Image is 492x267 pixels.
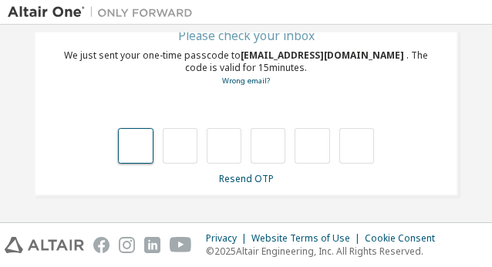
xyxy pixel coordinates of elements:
img: facebook.svg [93,237,110,253]
div: Website Terms of Use [251,232,365,245]
p: © 2025 Altair Engineering, Inc. All Rights Reserved. [206,245,444,258]
a: Resend OTP [219,172,274,185]
img: linkedin.svg [144,237,160,253]
img: instagram.svg [119,237,135,253]
div: Cookie Consent [365,232,444,245]
img: altair_logo.svg [5,237,84,253]
a: Go back to the registration form [222,76,270,86]
div: Privacy [206,232,251,245]
img: youtube.svg [170,237,192,253]
span: [EMAIL_ADDRESS][DOMAIN_NAME] [241,49,406,62]
div: We just sent your one-time passcode to . The code is valid for 15 minutes. [63,49,429,87]
img: Altair One [8,5,201,20]
div: Please check your inbox [63,31,429,40]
